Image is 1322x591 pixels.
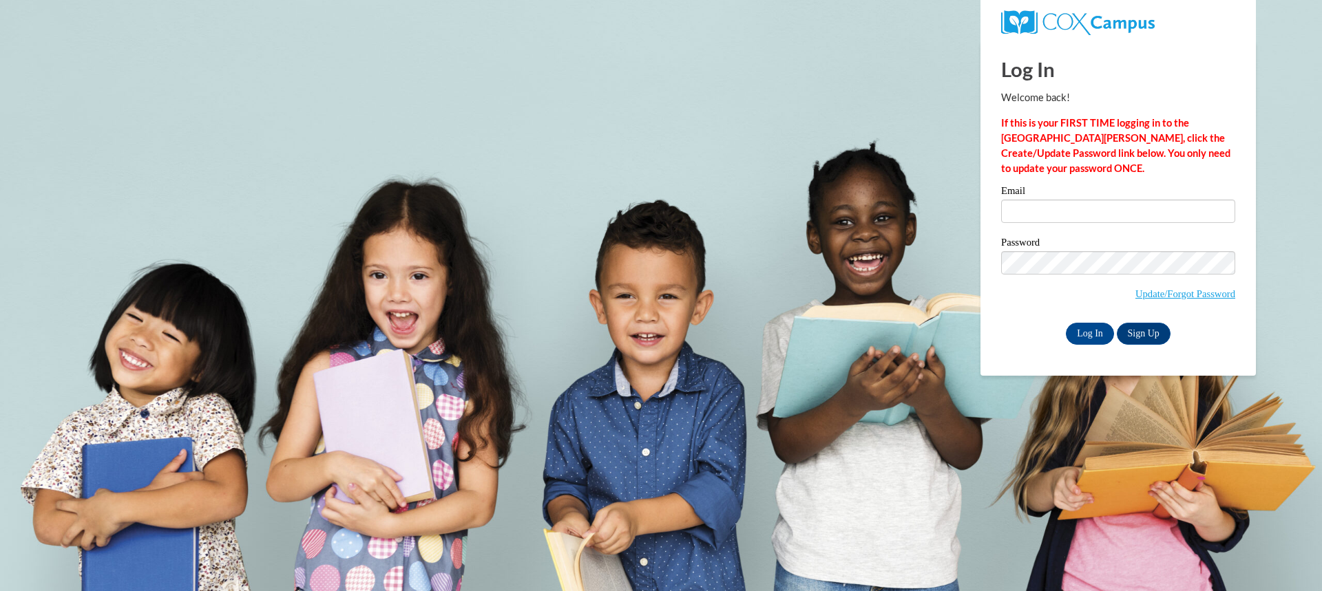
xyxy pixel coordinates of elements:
a: Update/Forgot Password [1135,288,1235,299]
a: COX Campus [1001,16,1155,28]
img: COX Campus [1001,10,1155,35]
label: Password [1001,237,1235,251]
strong: If this is your FIRST TIME logging in to the [GEOGRAPHIC_DATA][PERSON_NAME], click the Create/Upd... [1001,117,1230,174]
a: Sign Up [1117,323,1171,345]
p: Welcome back! [1001,90,1235,105]
label: Email [1001,186,1235,200]
h1: Log In [1001,55,1235,83]
input: Log In [1066,323,1114,345]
